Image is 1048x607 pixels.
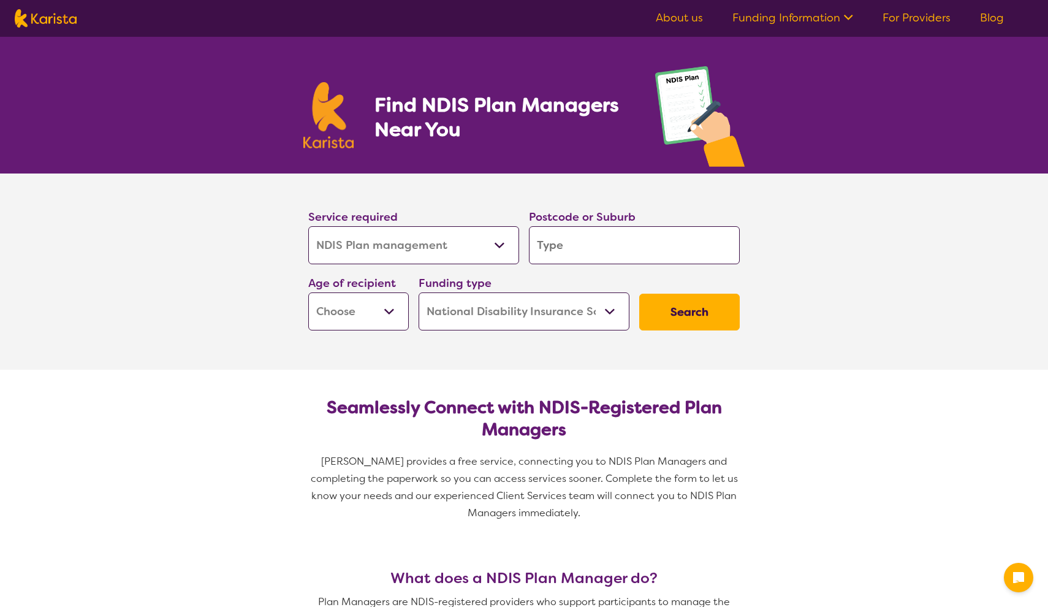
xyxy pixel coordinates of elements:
[15,9,77,28] img: Karista logo
[656,10,703,25] a: About us
[303,570,745,587] h3: What does a NDIS Plan Manager do?
[303,82,354,148] img: Karista logo
[529,226,740,264] input: Type
[980,10,1004,25] a: Blog
[311,455,740,519] span: [PERSON_NAME] provides a free service, connecting you to NDIS Plan Managers and completing the pa...
[308,276,396,291] label: Age of recipient
[374,93,631,142] h1: Find NDIS Plan Managers Near You
[883,10,951,25] a: For Providers
[308,210,398,224] label: Service required
[655,66,745,174] img: plan-management
[529,210,636,224] label: Postcode or Suburb
[639,294,740,330] button: Search
[732,10,853,25] a: Funding Information
[419,276,492,291] label: Funding type
[318,397,730,441] h2: Seamlessly Connect with NDIS-Registered Plan Managers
